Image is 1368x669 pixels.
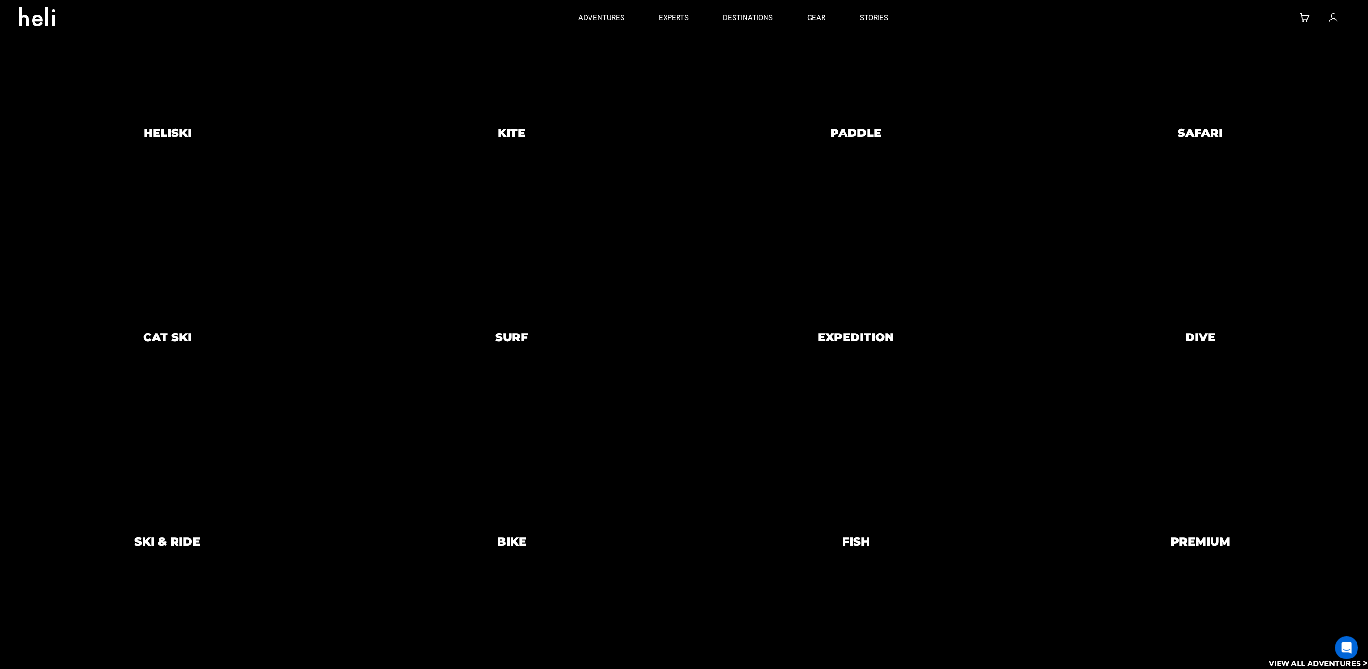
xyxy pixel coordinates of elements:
[143,331,191,344] h3: Cat Ski
[1171,535,1231,548] h3: Premium
[579,13,625,23] p: adventures
[831,127,882,139] h3: Paddle
[1033,444,1368,639] a: PremiumPremium image
[723,13,773,23] p: destinations
[842,535,870,548] h3: Fish
[498,127,526,139] h3: Kite
[497,535,526,548] h3: Bike
[1269,658,1368,669] p: View All Adventures >
[1186,331,1216,344] h3: Dive
[818,331,894,344] h3: Expedition
[144,127,191,139] h3: Heliski
[1335,636,1358,659] div: Open Intercom Messenger
[659,13,689,23] p: experts
[134,535,200,548] h3: Ski & Ride
[1178,127,1223,139] h3: Safari
[496,331,528,344] h3: Surf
